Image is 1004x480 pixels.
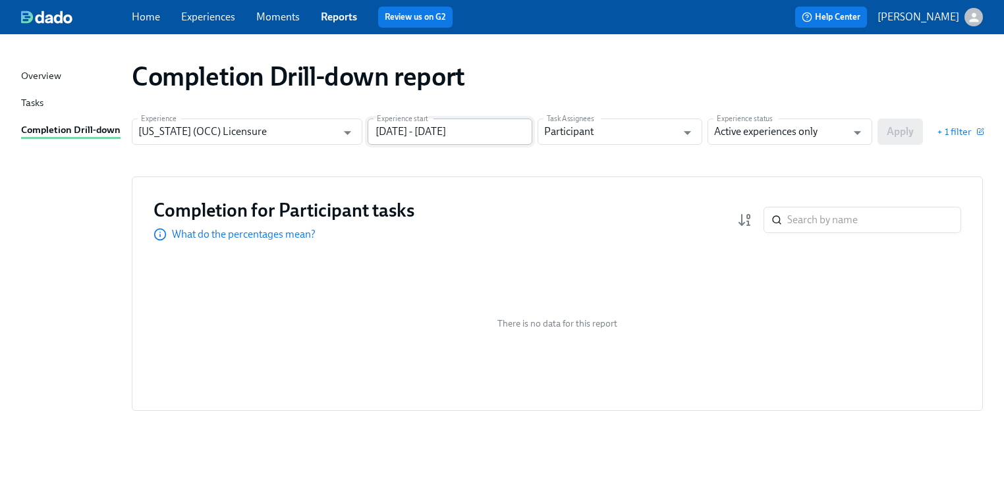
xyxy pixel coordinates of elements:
a: Moments [256,11,300,23]
a: Home [132,11,160,23]
h1: Completion Drill-down report [132,61,465,92]
p: What do the percentages mean? [172,227,316,242]
a: Tasks [21,95,121,112]
h3: Completion for Participant tasks [153,198,414,222]
a: Experiences [181,11,235,23]
div: Tasks [21,95,43,112]
div: Overview [21,68,61,85]
button: Review us on G2 [378,7,453,28]
span: There is no data for this report [497,317,617,330]
button: Open [847,122,868,143]
a: Review us on G2 [385,11,446,24]
a: dado [21,11,132,24]
button: [PERSON_NAME] [878,8,983,26]
input: Search by name [787,207,961,233]
a: Reports [321,11,357,23]
p: [PERSON_NAME] [878,10,959,24]
span: Help Center [802,11,860,24]
img: dado [21,11,72,24]
button: + 1 filter [937,125,983,138]
svg: Completion rate (low to high) [737,212,753,228]
a: Completion Drill-down [21,122,121,139]
button: Help Center [795,7,867,28]
button: Open [337,122,358,143]
a: Overview [21,68,121,85]
button: Open [677,122,698,143]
